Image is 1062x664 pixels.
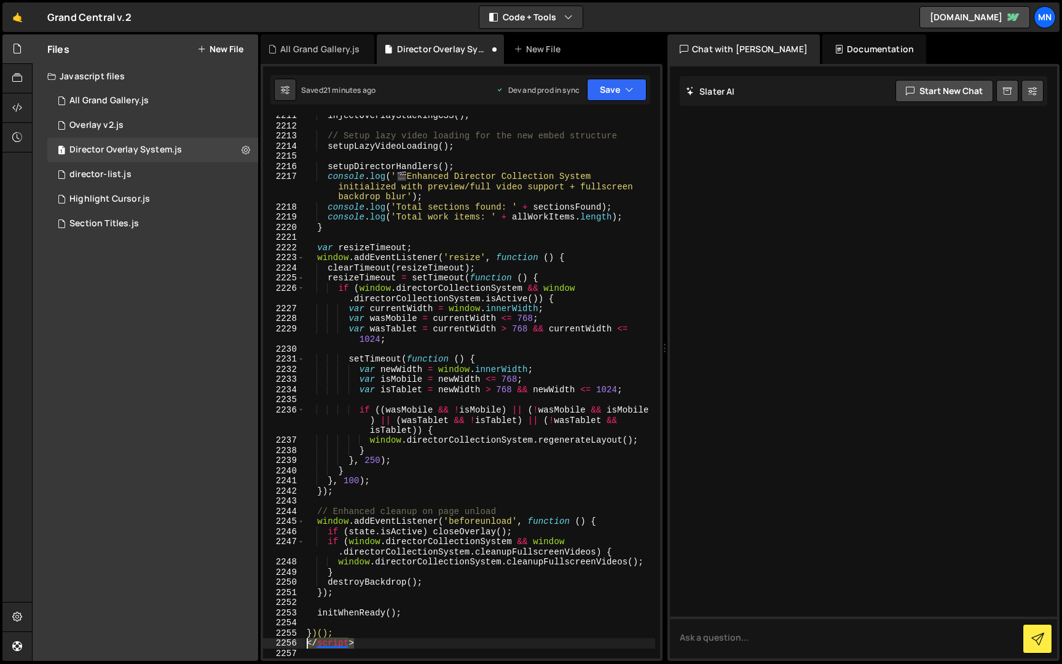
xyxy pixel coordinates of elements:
[47,162,258,187] div: 15298/40379.js
[263,405,305,436] div: 2236
[263,588,305,598] div: 2251
[587,79,647,101] button: Save
[263,131,305,141] div: 2213
[263,496,305,507] div: 2243
[47,89,258,113] div: 15298/43578.js
[263,314,305,324] div: 2228
[323,85,376,95] div: 21 minutes ago
[263,344,305,355] div: 2230
[667,34,820,64] div: Chat with [PERSON_NAME]
[263,476,305,486] div: 2241
[58,146,65,156] span: 1
[263,598,305,608] div: 2252
[397,43,489,55] div: Director Overlay System.js
[263,283,305,304] div: 2226
[686,85,735,97] h2: Slater AI
[33,64,258,89] div: Javascript files
[263,374,305,385] div: 2233
[263,141,305,152] div: 2214
[47,10,132,25] div: Grand Central v.2
[1034,6,1056,28] a: MN
[263,608,305,619] div: 2253
[822,34,926,64] div: Documentation
[69,144,182,156] div: Director Overlay System.js
[263,365,305,375] div: 2232
[263,263,305,274] div: 2224
[2,2,33,32] a: 🤙
[895,80,993,102] button: Start new chat
[263,212,305,223] div: 2219
[47,138,258,162] div: 15298/42891.js
[263,232,305,243] div: 2221
[263,557,305,567] div: 2248
[47,42,69,56] h2: Files
[69,120,124,131] div: Overlay v2.js
[514,43,565,55] div: New File
[263,537,305,557] div: 2247
[69,169,132,180] div: director-list.js
[479,6,583,28] button: Code + Tools
[263,486,305,497] div: 2242
[197,44,243,54] button: New File
[263,628,305,639] div: 2255
[301,85,376,95] div: Saved
[263,395,305,405] div: 2235
[263,567,305,578] div: 2249
[280,43,360,55] div: All Grand Gallery.js
[263,273,305,283] div: 2225
[263,446,305,456] div: 2238
[263,151,305,162] div: 2215
[263,354,305,365] div: 2231
[263,111,305,121] div: 2211
[263,385,305,395] div: 2234
[263,618,305,628] div: 2254
[69,218,139,229] div: Section Titles.js
[919,6,1030,28] a: [DOMAIN_NAME]
[263,172,305,202] div: 2217
[496,85,580,95] div: Dev and prod in sync
[263,121,305,132] div: 2212
[263,516,305,527] div: 2245
[263,466,305,476] div: 2240
[263,243,305,253] div: 2222
[47,187,258,211] div: 15298/43117.js
[263,162,305,172] div: 2216
[263,507,305,517] div: 2244
[263,638,305,649] div: 2256
[263,456,305,466] div: 2239
[263,202,305,213] div: 2218
[263,649,305,659] div: 2257
[263,223,305,233] div: 2220
[47,211,258,236] div: 15298/40223.js
[69,194,150,205] div: Highlight Cursor.js
[263,435,305,446] div: 2237
[69,95,149,106] div: All Grand Gallery.js
[263,577,305,588] div: 2250
[263,253,305,263] div: 2223
[47,113,258,138] div: 15298/45944.js
[263,527,305,537] div: 2246
[263,304,305,314] div: 2227
[263,324,305,344] div: 2229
